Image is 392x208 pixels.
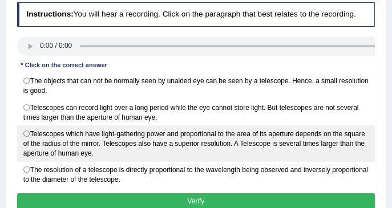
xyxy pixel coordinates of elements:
[17,60,111,70] div: * Click on the correct answer
[17,72,375,99] label: The objects that can not be normally seen by unaided eye can be seen by a telescope. Hence, a sma...
[17,2,375,26] h4: You will hear a recording. Click on the paragraph that best relates to the recording.
[17,161,375,188] label: The resolution of a telescope is directly proportional to the wavelength being observed and inver...
[17,125,375,162] label: Telescopes which have light-gathering power and proportional to the area of its aperture depends ...
[17,99,375,125] label: Telescopes can record light over a long period while the eye cannot store light. But telescopes a...
[26,10,73,18] b: Instructions:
